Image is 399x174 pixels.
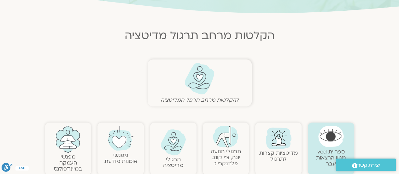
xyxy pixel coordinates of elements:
h2: הקלטות מרחב תרגול מדיטציה [20,29,379,42]
a: תרגולימדיטציה [163,156,183,169]
figcaption: להקלטות מרחב תרגול המדיטציה [151,97,249,103]
a: מדיטציות קצרות לתרגול [259,149,298,163]
span: יצירת קשר [357,161,380,170]
a: מפגשיהעמקה במיינדפולנס [54,153,82,172]
a: ספריית vodמגוון הרצאות עבר [316,148,346,167]
a: תרגולי תנועהיוגה, צ׳י קונג, פלדנקרייז [211,148,241,167]
a: יצירת קשר [336,159,396,171]
a: מפגשיאומנות מודעת [104,152,137,165]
